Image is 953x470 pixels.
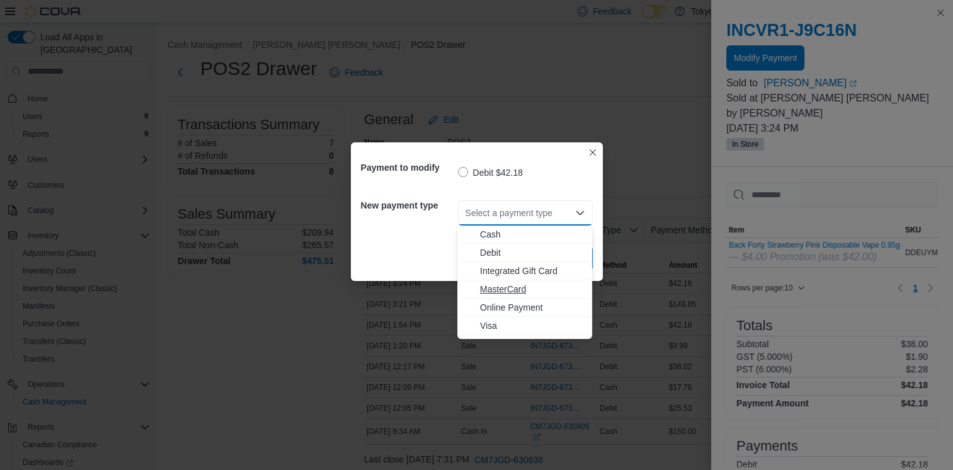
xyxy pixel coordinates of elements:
button: Closes this modal window [585,145,600,160]
input: Accessible screen reader label [465,205,467,221]
span: Integrated Gift Card [480,265,585,277]
button: Close list of options [575,208,585,218]
button: Visa [457,317,592,335]
label: Debit $42.18 [458,165,523,180]
span: Online Payment [480,301,585,314]
h5: New payment type [361,193,455,218]
span: Cash [480,228,585,241]
button: Debit [457,244,592,262]
span: MasterCard [480,283,585,295]
span: Visa [480,319,585,332]
h5: Payment to modify [361,155,455,180]
button: MasterCard [457,280,592,299]
button: Integrated Gift Card [457,262,592,280]
button: Cash [457,226,592,244]
div: Choose from the following options [457,226,592,335]
span: Debit [480,246,585,259]
button: Online Payment [457,299,592,317]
